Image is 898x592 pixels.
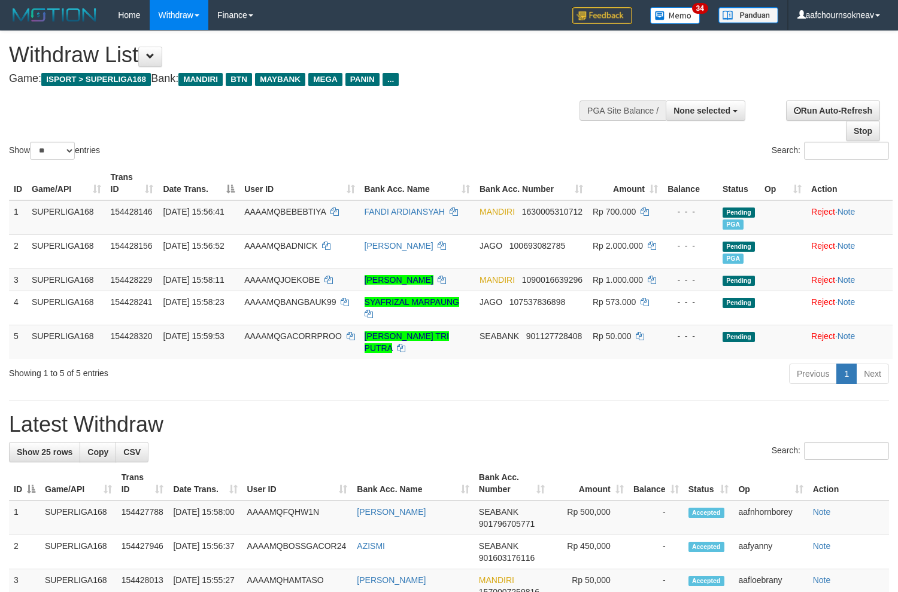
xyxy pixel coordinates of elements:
[668,240,713,252] div: - - -
[365,207,445,216] a: FANDI ARDIANSYAH
[9,200,27,235] td: 1
[593,297,636,307] span: Rp 573.000
[9,268,27,291] td: 3
[27,200,106,235] td: SUPERLIGA168
[168,535,242,569] td: [DATE] 15:56:37
[365,331,449,353] a: [PERSON_NAME] TRI PUTRA
[9,43,587,67] h1: Withdraw List
[526,331,582,341] span: Copy 901127728408 to clipboard
[117,501,169,535] td: 154427788
[9,325,27,359] td: 5
[688,542,724,552] span: Accepted
[9,535,40,569] td: 2
[9,142,100,160] label: Show entries
[27,325,106,359] td: SUPERLIGA168
[806,166,893,200] th: Action
[760,166,806,200] th: Op: activate to sort column ascending
[723,242,755,252] span: Pending
[480,275,515,285] span: MANDIRI
[813,541,831,551] a: Note
[668,296,713,308] div: - - -
[106,166,159,200] th: Trans ID: activate to sort column ascending
[226,73,252,86] span: BTN
[168,501,242,535] td: [DATE] 15:58:00
[383,73,399,86] span: ...
[480,207,515,216] span: MANDIRI
[9,234,27,268] td: 2
[244,297,336,307] span: AAAAMQBANGBAUK99
[9,501,40,535] td: 1
[650,7,700,24] img: Button%20Memo.svg
[117,466,169,501] th: Trans ID: activate to sort column ascending
[116,442,148,462] a: CSV
[479,507,518,517] span: SEABANK
[522,275,583,285] span: Copy 1090016639296 to clipboard
[168,466,242,501] th: Date Trans.: activate to sort column ascending
[723,254,744,264] span: Marked by aafsoumeymey
[668,330,713,342] div: - - -
[772,142,889,160] label: Search:
[40,501,117,535] td: SUPERLIGA168
[9,466,40,501] th: ID: activate to sort column descending
[357,541,385,551] a: AZISMI
[806,234,893,268] td: ·
[345,73,380,86] span: PANIN
[666,100,745,121] button: None selected
[365,275,433,285] a: [PERSON_NAME]
[111,331,153,341] span: 154428320
[580,100,666,121] div: PGA Site Balance /
[838,241,855,251] a: Note
[808,466,889,501] th: Action
[723,207,755,218] span: Pending
[480,241,502,251] span: JAGO
[9,362,365,379] div: Showing 1 to 5 of 5 entries
[804,142,889,160] input: Search:
[522,207,583,216] span: Copy 1630005310712 to clipboard
[806,291,893,325] td: ·
[27,291,106,325] td: SUPERLIGA168
[733,535,808,569] td: aafyanny
[27,234,106,268] td: SUPERLIGA168
[244,275,320,285] span: AAAAMQJOEKOBE
[117,535,169,569] td: 154427946
[509,297,565,307] span: Copy 107537836898 to clipboard
[365,297,459,307] a: SYAFRIZAL MARPAUNG
[684,466,734,501] th: Status: activate to sort column ascending
[688,576,724,586] span: Accepted
[480,297,502,307] span: JAGO
[244,241,317,251] span: AAAAMQBADNICK
[158,166,239,200] th: Date Trans.: activate to sort column descending
[242,501,353,535] td: AAAAMQFQHW1N
[242,535,353,569] td: AAAAMQBOSSGACOR24
[692,3,708,14] span: 34
[255,73,305,86] span: MAYBANK
[629,535,684,569] td: -
[838,275,855,285] a: Note
[786,100,880,121] a: Run Auto-Refresh
[733,466,808,501] th: Op: activate to sort column ascending
[9,442,80,462] a: Show 25 rows
[811,241,835,251] a: Reject
[811,275,835,285] a: Reject
[804,442,889,460] input: Search:
[838,207,855,216] a: Note
[572,7,632,24] img: Feedback.jpg
[733,501,808,535] td: aafnhornborey
[111,207,153,216] span: 154428146
[588,166,663,200] th: Amount: activate to sort column ascending
[629,501,684,535] td: -
[811,297,835,307] a: Reject
[87,447,108,457] span: Copy
[593,331,632,341] span: Rp 50.000
[244,207,326,216] span: AAAAMQBEBEBTIYA
[663,166,718,200] th: Balance
[509,241,565,251] span: Copy 100693082785 to clipboard
[723,219,744,230] span: Marked by aafsoumeymey
[123,447,141,457] span: CSV
[9,291,27,325] td: 4
[239,166,359,200] th: User ID: activate to sort column ascending
[688,508,724,518] span: Accepted
[111,241,153,251] span: 154428156
[550,501,629,535] td: Rp 500,000
[838,331,855,341] a: Note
